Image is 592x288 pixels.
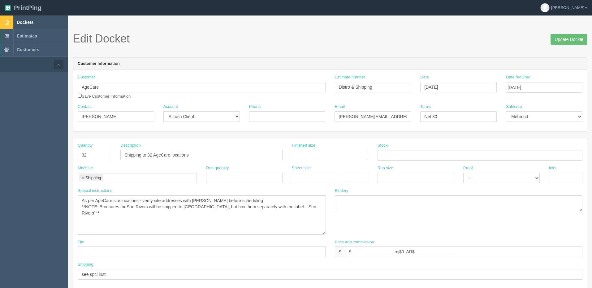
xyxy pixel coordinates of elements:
[549,165,556,171] label: Inks
[420,104,431,110] label: Terms
[73,58,587,70] header: Customer Information
[78,239,84,245] label: File
[335,74,365,80] label: Estimate number
[249,104,261,110] label: Phone
[335,104,345,110] label: Email
[78,143,93,148] label: Quantity
[78,195,326,235] textarea: As per AgeCare site locations - verify site addresses with [PERSON_NAME] before scheduling **NOTE...
[78,165,93,171] label: Machine
[5,5,11,11] img: logo-3e63b451c926e2ac314895c53de4908e5d424f24456219fb08d385ab2e579770.png
[420,74,429,80] label: Date
[78,74,326,99] div: Save Customer Information
[120,143,140,148] label: Description
[506,74,530,80] label: Date required
[78,74,95,80] label: Customer
[463,165,473,171] label: Proof
[335,188,348,194] label: Bindery
[78,82,326,92] input: Enter customer name
[541,3,549,12] img: avatar_default-7531ab5dedf162e01f1e0bb0964e6a185e93c5c22dfe317fb01d7f8cd2b1632c.jpg
[163,104,178,110] label: Account
[17,20,33,25] span: Dockets
[17,47,39,52] span: Customers
[73,33,587,45] h1: Edit Docket
[78,262,93,268] label: Shipping
[17,33,37,38] span: Estimates
[335,246,345,257] div: $
[85,176,101,180] div: Shipping
[292,143,315,148] label: Finished size
[551,34,587,45] input: Update Docket
[378,143,388,148] label: Stock
[206,165,229,171] label: Run quantity
[335,239,374,245] label: Price and commission
[378,165,393,171] label: Run size
[78,188,112,194] label: Special instructions
[292,165,311,171] label: Sheet size
[506,104,522,110] label: Salesrep
[78,104,92,110] label: Contact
